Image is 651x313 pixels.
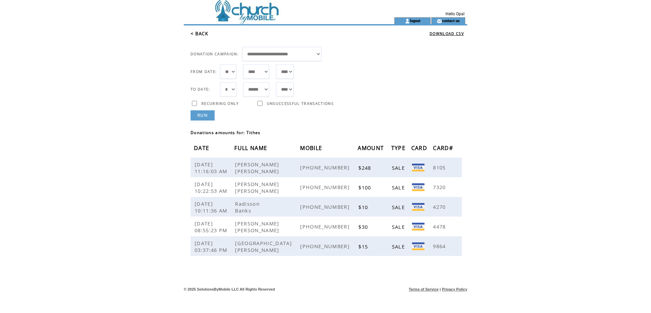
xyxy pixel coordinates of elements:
span: SALE [392,243,407,250]
span: SALE [392,164,407,171]
span: RECURRING ONLY [201,101,239,106]
a: DOWNLOAD CSV [430,31,464,36]
span: [DATE] 11:16:03 AM [195,161,229,174]
span: [PHONE_NUMBER] [300,243,351,250]
span: [PERSON_NAME] [PERSON_NAME] [235,220,281,234]
span: 7320 [433,184,447,190]
span: 9864 [433,243,447,250]
span: $248 [358,164,373,171]
span: © 2025 SolutionsByMobile LLC All Rights Reserved [184,287,275,291]
span: [PHONE_NUMBER] [300,223,351,230]
a: DATE [194,146,211,150]
a: CARD [411,146,429,150]
span: [DATE] 08:55:23 PM [195,220,229,234]
span: [DATE] 10:11:36 AM [195,200,229,214]
a: MOBILE [300,146,324,150]
span: TO DATE: [191,87,210,92]
span: 4270 [433,203,447,210]
a: RUN [191,110,215,121]
span: $30 [358,223,370,230]
span: 4478 [433,223,447,230]
span: AMOUNT [358,143,386,155]
span: CARD [411,143,429,155]
img: Visa [412,164,425,171]
span: [DATE] 10:22:53 AM [195,181,229,194]
span: [PERSON_NAME] [PERSON_NAME] [235,181,281,194]
span: FULL NAME [234,143,269,155]
span: $100 [358,184,373,191]
a: < BACK [191,31,208,37]
span: SALE [392,184,407,191]
img: account_icon.gif [405,18,410,24]
span: $10 [358,204,370,210]
span: Donations amounts for: Tithes [191,130,261,135]
span: [GEOGRAPHIC_DATA] [PERSON_NAME] [235,240,292,253]
span: [PHONE_NUMBER] [300,203,351,210]
span: [PHONE_NUMBER] [300,164,351,171]
img: VISA [412,183,425,191]
a: FULL NAME [234,146,269,150]
span: DATE [194,143,211,155]
img: Visa [412,203,425,211]
span: | [440,287,441,291]
img: Visa [412,223,425,231]
img: Visa [412,242,425,250]
span: [PERSON_NAME] [PERSON_NAME] [235,161,281,174]
span: 8105 [433,164,447,171]
span: Radisson Banks [235,200,260,214]
span: SALE [392,223,407,230]
span: CARD# [433,143,455,155]
a: Terms of Service [409,287,439,291]
span: MOBILE [300,143,324,155]
span: [DATE] 03:37:46 PM [195,240,229,253]
span: $15 [358,243,370,250]
span: UNSUCCESSFUL TRANSACTIONS [267,101,334,106]
span: Hello Opal [446,12,465,16]
span: SALE [392,204,407,210]
span: TYPE [391,143,407,155]
a: AMOUNT [358,146,386,150]
img: contact_us_icon.gif [437,18,442,24]
a: CARD# [433,146,455,150]
span: FROM DATE: [191,69,217,74]
a: TYPE [391,146,407,150]
a: contact us [442,18,460,23]
a: Privacy Policy [442,287,467,291]
span: [PHONE_NUMBER] [300,184,351,190]
a: logout [410,18,420,23]
span: DONATION CAMPAIGN: [191,52,239,56]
